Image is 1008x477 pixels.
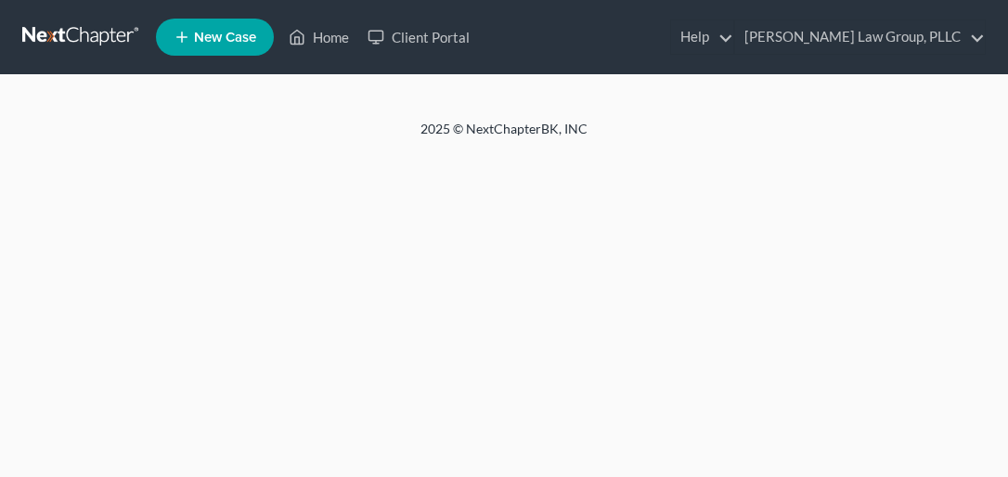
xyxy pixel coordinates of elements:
[358,20,479,54] a: Client Portal
[58,120,950,153] div: 2025 © NextChapterBK, INC
[279,20,358,54] a: Home
[156,19,274,56] new-legal-case-button: New Case
[671,20,733,54] a: Help
[735,20,985,54] a: [PERSON_NAME] Law Group, PLLC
